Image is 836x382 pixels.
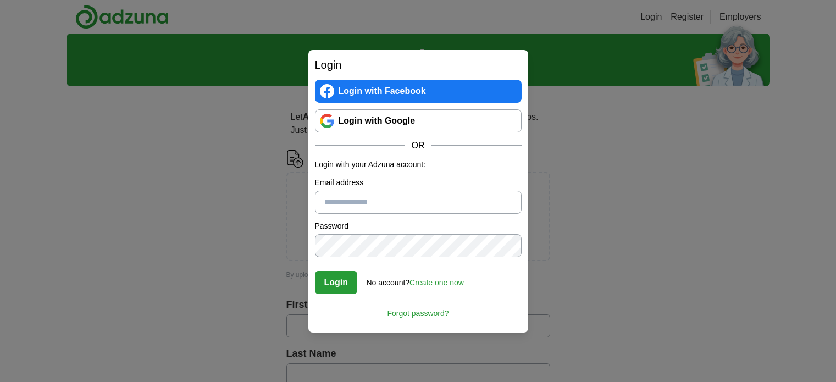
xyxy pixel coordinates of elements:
label: Email address [315,177,522,189]
a: Login with Facebook [315,80,522,103]
a: Create one now [409,278,464,287]
h2: Login [315,57,522,73]
a: Forgot password? [315,301,522,319]
p: Login with your Adzuna account: [315,159,522,170]
div: No account? [367,270,464,289]
span: OR [405,139,431,152]
label: Password [315,220,522,232]
button: Login [315,271,358,294]
a: Login with Google [315,109,522,132]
